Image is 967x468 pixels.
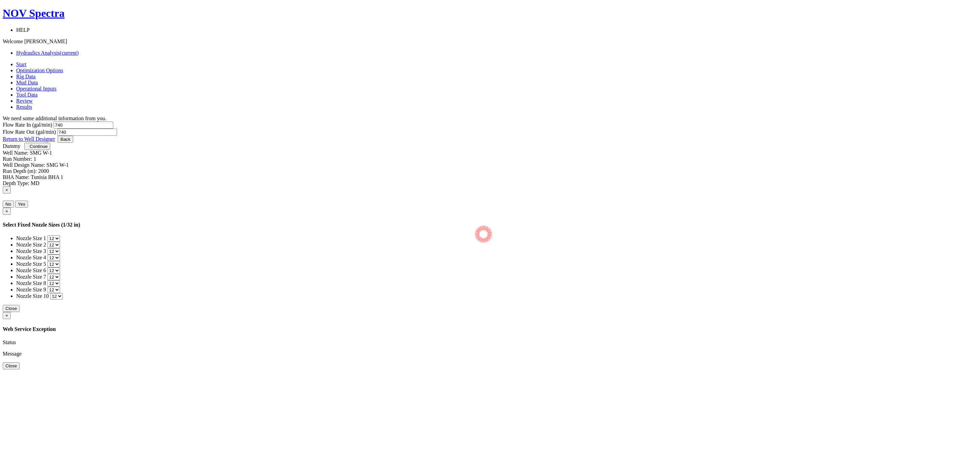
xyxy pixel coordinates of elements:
[3,222,964,228] h4: Select Fixed Nozzle Sizes ( )
[3,208,11,215] button: Close
[5,187,8,192] span: ×
[34,156,36,162] label: 1
[31,180,39,186] label: MD
[16,68,63,73] a: Optimization Options
[3,162,45,168] label: Well Design Name:
[63,222,79,228] span: 1/32 in
[60,50,79,56] span: (current)
[16,293,49,299] label: Nozzle Size 10
[3,156,32,162] label: Run Number:
[3,136,55,142] a: Return to Well Designer
[3,143,20,149] a: Dummy
[3,129,56,135] label: Flow Rate Out (gal/min)
[3,180,29,186] label: Depth Type:
[24,143,50,150] button: Continue
[47,162,69,168] label: SMG W-1
[24,38,67,44] span: [PERSON_NAME]
[16,50,79,56] a: Hydraulics Analysis(current)
[16,242,46,248] label: Nozzle Size 2
[16,261,46,267] label: Nozzle Size 5
[31,174,63,180] label: Tunisia BHA 1
[16,86,57,92] a: Operational Inputs
[16,80,38,85] a: Mud Data
[15,201,28,208] button: Yes
[3,186,11,193] button: Close
[16,27,30,33] span: HELP
[3,326,964,332] h4: Web Service Exception
[3,7,964,20] a: NOV Spectra
[3,339,16,345] label: Status
[58,136,73,143] button: Back
[16,280,46,286] label: Nozzle Size 8
[16,61,26,67] a: Start
[3,115,107,121] span: We need some additional information from you.
[16,74,35,79] a: Rig Data
[3,174,30,180] label: BHA Name:
[16,98,33,104] a: Review
[3,305,20,312] button: Close
[3,201,14,208] button: No
[38,168,49,174] label: 2000
[16,248,46,254] label: Nozzle Size 3
[5,313,8,318] span: ×
[3,351,22,357] label: Message
[16,287,46,292] label: Nozzle Size 9
[16,267,46,273] label: Nozzle Size 6
[3,168,37,174] label: Run Depth (m):
[16,235,46,241] label: Nozzle Size 1
[16,92,37,98] a: Tool Data
[30,144,48,149] span: Continue
[3,122,52,128] label: Flow Rate In (gal/min)
[16,255,46,260] label: Nozzle Size 4
[16,274,46,280] label: Nozzle Size 7
[3,38,23,44] span: Welcome
[3,362,20,369] button: Close
[3,150,28,156] label: Well Name:
[5,209,8,214] span: ×
[16,104,32,110] a: Results
[30,150,52,156] label: SMG W-1
[3,312,11,319] button: Close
